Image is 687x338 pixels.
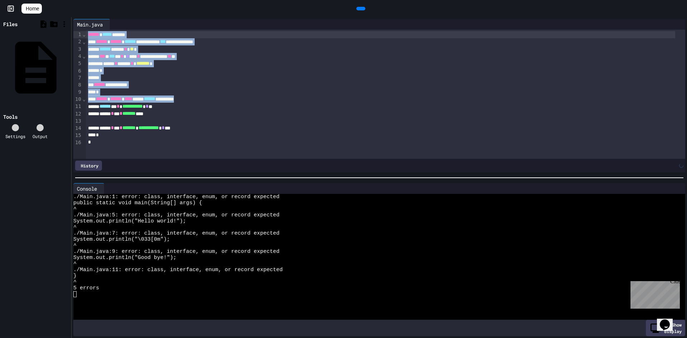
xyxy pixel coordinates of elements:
[73,31,82,38] div: 1
[73,206,77,212] span: ^
[73,218,186,224] span: System.out.println("Hello world!");
[73,139,82,146] div: 16
[73,183,104,194] div: Console
[82,39,86,45] span: Fold line
[73,212,279,218] span: ./Main.java:5: error: class, interface, enum, or record expected
[82,96,86,102] span: Fold line
[73,249,279,255] span: ./Main.java:9: error: class, interface, enum, or record expected
[73,230,279,236] span: ./Main.java:7: error: class, interface, enum, or record expected
[3,20,18,28] div: Files
[21,4,42,14] a: Home
[73,111,82,118] div: 12
[73,200,202,206] span: public static void main(String[] args) {
[5,133,25,139] div: Settings
[628,278,680,309] iframe: chat widget
[73,285,99,291] span: 5 errors
[73,82,82,89] div: 8
[26,5,39,12] span: Home
[73,89,82,96] div: 9
[73,118,82,125] div: 13
[73,132,82,139] div: 15
[73,273,77,279] span: }
[73,185,101,192] div: Console
[73,255,176,261] span: System.out.println("Good bye!");
[73,96,82,103] div: 10
[73,68,82,75] div: 6
[3,3,49,45] div: Chat with us now!Close
[646,320,685,336] div: Show display
[73,243,77,249] span: ^
[73,60,82,67] div: 5
[73,267,283,273] span: ./Main.java:11: error: class, interface, enum, or record expected
[82,53,86,59] span: Fold line
[657,309,680,331] iframe: chat widget
[82,31,86,37] span: Fold line
[3,113,18,121] div: Tools
[73,194,279,200] span: ./Main.java:1: error: class, interface, enum, or record expected
[73,53,82,60] div: 4
[73,21,106,28] div: Main.java
[33,133,48,139] div: Output
[73,103,82,110] div: 11
[73,125,82,132] div: 14
[73,279,77,285] span: ^
[73,38,82,45] div: 2
[73,46,82,53] div: 3
[73,261,77,267] span: ^
[75,161,102,171] div: History
[73,224,77,230] span: ^
[73,236,170,243] span: System.out.println("\033[0m");
[73,19,110,30] div: Main.java
[73,74,82,82] div: 7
